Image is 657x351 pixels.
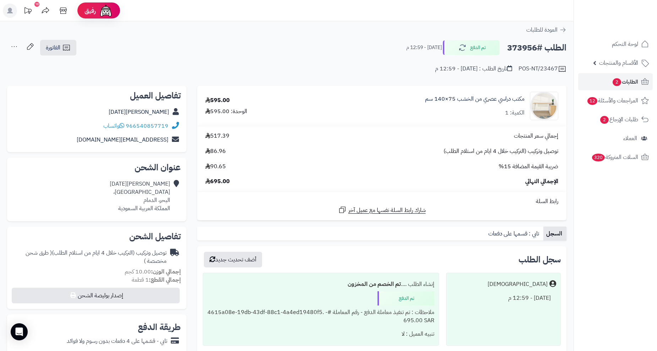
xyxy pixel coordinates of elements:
button: أضف تحديث جديد [204,252,262,267]
div: تابي - قسّمها على 4 دفعات بدون رسوم ولا فوائد [67,337,167,345]
img: logo-2.png [609,16,650,31]
div: رابط السلة [200,197,564,206]
span: الأقسام والمنتجات [599,58,638,68]
div: POS-NT/23467 [518,65,566,73]
a: شارك رابط السلة نفسها مع عميل آخر [338,206,426,214]
span: الفاتورة [46,43,60,52]
a: الفاتورة [40,40,76,55]
h3: سجل الطلب [518,255,561,264]
div: تاريخ الطلب : [DATE] - 12:59 م [435,65,512,73]
div: [PERSON_NAME][DATE] [GEOGRAPHIC_DATA]، البحر، الدمام المملكة العربية السعودية [110,180,170,212]
h2: عنوان الشحن [13,163,181,172]
div: تم الدفع [378,291,434,305]
button: تم الدفع [443,40,500,55]
span: ( طرق شحن مخصصة ) [26,249,167,265]
a: تابي : قسمها على دفعات [485,227,543,241]
a: لوحة التحكم [578,36,653,53]
span: لوحة التحكم [612,39,638,49]
a: واتساب [103,122,124,130]
div: إنشاء الطلب .... [207,277,434,291]
span: 90.65 [205,163,226,171]
span: الطلبات [612,77,638,87]
strong: إجمالي الوزن: [151,267,181,276]
span: رفيق [85,6,96,15]
h2: تفاصيل العميل [13,91,181,100]
div: [DEMOGRAPHIC_DATA] [488,280,548,288]
span: العودة للطلبات [526,26,558,34]
span: 2 [613,78,621,86]
a: [PERSON_NAME][DATE] [109,108,169,116]
span: 695.00 [205,177,230,186]
a: تحديثات المنصة [19,4,37,20]
span: 320 [592,154,605,162]
div: الوحدة: 595.00 [205,107,247,116]
h2: طريقة الدفع [138,323,181,331]
span: إجمالي سعر المنتجات [514,132,558,140]
div: الكمية: 1 [505,109,525,117]
div: 10 [34,2,39,7]
strong: إجمالي القطع: [149,276,181,284]
span: 86.96 [205,147,226,155]
span: 517.39 [205,132,229,140]
a: العملاء [578,130,653,147]
span: شارك رابط السلة نفسها مع عميل آخر [348,206,426,214]
span: العملاء [623,133,637,143]
span: 12 [587,97,598,105]
small: 10.00 كجم [125,267,181,276]
img: 1751107089-1-90x90.jpg [530,92,558,120]
div: تنبيه العميل : لا [207,327,434,341]
a: [EMAIL_ADDRESS][DOMAIN_NAME] [77,135,168,144]
span: المراجعات والأسئلة [587,96,638,106]
span: السلات المتروكة [591,152,638,162]
h2: الطلب #373956 [507,41,566,55]
div: 595.00 [205,96,230,105]
span: توصيل وتركيب (التركيب خلال 4 ايام من استلام الطلب) [444,147,558,155]
a: طلبات الإرجاع2 [578,111,653,128]
span: طلبات الإرجاع [599,115,638,124]
div: [DATE] - 12:59 م [451,291,556,305]
span: ضريبة القيمة المضافة 15% [499,163,558,171]
div: توصيل وتركيب (التركيب خلال 4 ايام من استلام الطلب) [13,249,167,265]
b: تم الخصم من المخزون [348,280,401,288]
a: مكتب دراسي عصري من الخشب 75×140 سم [425,95,525,103]
span: 2 [600,116,609,124]
h2: تفاصيل الشحن [13,232,181,241]
small: 1 قطعة [132,276,181,284]
a: 966540857719 [126,122,168,130]
div: Open Intercom Messenger [11,323,28,340]
a: الطلبات2 [578,73,653,90]
a: السلات المتروكة320 [578,149,653,166]
img: ai-face.png [99,4,113,18]
small: [DATE] - 12:59 م [406,44,442,51]
span: الإجمالي النهائي [525,177,558,186]
button: إصدار بوليصة الشحن [12,288,180,303]
a: العودة للطلبات [526,26,566,34]
div: ملاحظات : تم تنفيذ معاملة الدفع - رقم المعاملة #4615a08e-19db-43df-88c1-4a4ed19480f5. - 695.00 SAR [207,305,434,328]
a: المراجعات والأسئلة12 [578,92,653,109]
a: السجل [543,227,566,241]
